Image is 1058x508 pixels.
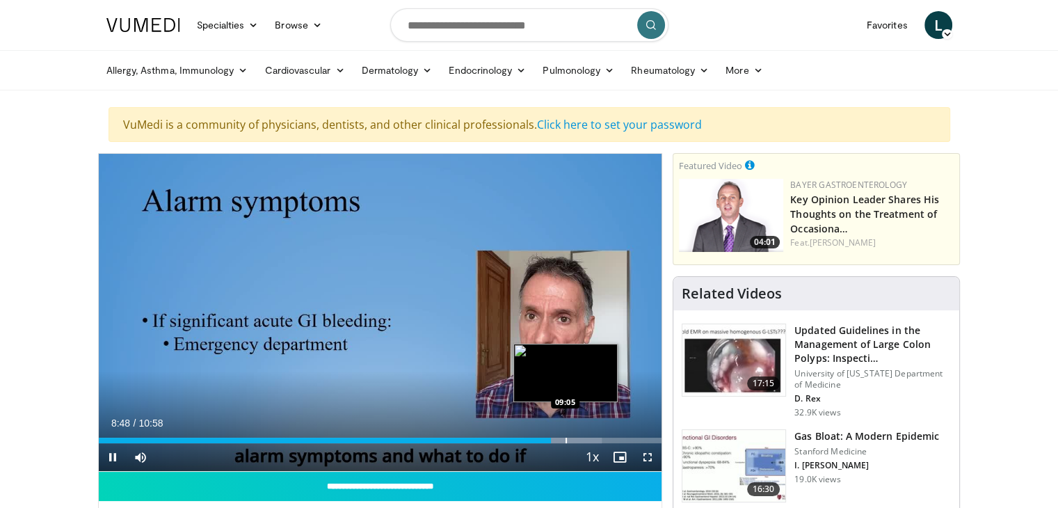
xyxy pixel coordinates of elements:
h4: Related Videos [682,285,782,302]
div: VuMedi is a community of physicians, dentists, and other clinical professionals. [109,107,950,142]
button: Playback Rate [578,443,606,471]
a: [PERSON_NAME] [810,237,876,248]
img: image.jpeg [513,344,618,402]
p: 19.0K views [794,474,840,485]
p: I. [PERSON_NAME] [794,460,939,471]
span: 16:30 [747,482,780,496]
a: Rheumatology [623,56,717,84]
a: Dermatology [353,56,441,84]
a: More [717,56,771,84]
a: Key Opinion Leader Shares His Thoughts on the Treatment of Occasiona… [790,193,939,235]
a: Cardiovascular [256,56,353,84]
a: 04:01 [679,179,783,252]
a: Click here to set your password [537,117,702,132]
button: Enable picture-in-picture mode [606,443,634,471]
h3: Gas Bloat: A Modern Epidemic [794,429,939,443]
img: 9828b8df-38ad-4333-b93d-bb657251ca89.png.150x105_q85_crop-smart_upscale.png [679,179,783,252]
span: 04:01 [750,236,780,248]
input: Search topics, interventions [390,8,668,42]
button: Pause [99,443,127,471]
span: 17:15 [747,376,780,390]
img: VuMedi Logo [106,18,180,32]
img: 480ec31d-e3c1-475b-8289-0a0659db689a.150x105_q85_crop-smart_upscale.jpg [682,430,785,502]
a: Endocrinology [440,56,534,84]
a: Bayer Gastroenterology [790,179,907,191]
a: Browse [266,11,330,39]
a: Pulmonology [534,56,623,84]
img: dfcfcb0d-b871-4e1a-9f0c-9f64970f7dd8.150x105_q85_crop-smart_upscale.jpg [682,324,785,397]
div: Progress Bar [99,438,662,443]
button: Mute [127,443,154,471]
a: 17:15 Updated Guidelines in the Management of Large Colon Polyps: Inspecti… University of [US_STA... [682,324,951,418]
p: D. Rex [794,393,951,404]
a: Favorites [858,11,916,39]
button: Fullscreen [634,443,662,471]
h3: Updated Guidelines in the Management of Large Colon Polyps: Inspecti… [794,324,951,365]
video-js: Video Player [99,154,662,472]
p: 32.9K views [794,407,840,418]
a: 16:30 Gas Bloat: A Modern Epidemic Stanford Medicine I. [PERSON_NAME] 19.0K views [682,429,951,503]
span: 10:58 [138,418,163,429]
span: 8:48 [111,418,130,429]
span: / [134,418,136,429]
p: Stanford Medicine [794,446,939,457]
a: L [924,11,952,39]
div: Feat. [790,237,954,249]
p: University of [US_STATE] Department of Medicine [794,368,951,390]
small: Featured Video [679,159,742,172]
a: Allergy, Asthma, Immunology [98,56,257,84]
a: Specialties [189,11,267,39]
